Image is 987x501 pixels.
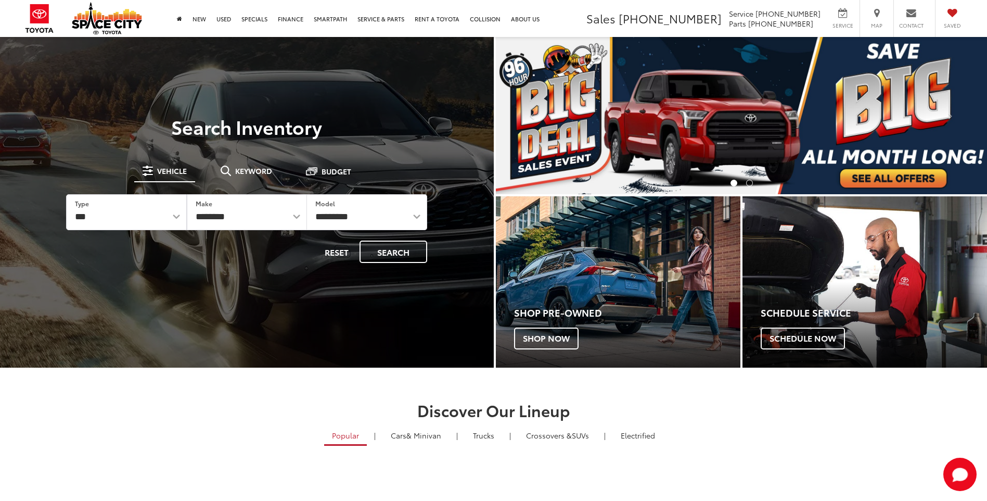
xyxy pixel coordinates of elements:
span: Vehicle [157,167,187,174]
div: Toyota [496,196,740,368]
a: Trucks [465,427,502,444]
li: | [507,430,514,441]
h4: Schedule Service [761,308,987,318]
span: Service [729,8,753,19]
img: Space City Toyota [72,2,142,34]
a: Electrified [613,427,663,444]
li: Go to slide number 1. [730,180,737,186]
li: | [601,430,608,441]
label: Model [315,199,335,208]
span: [PHONE_NUMBER] [619,10,722,27]
span: Budget [322,168,351,175]
a: Popular [324,427,367,446]
a: SUVs [518,427,597,444]
span: & Minivan [406,430,441,441]
label: Make [196,199,212,208]
span: Service [831,22,854,29]
button: Click to view next picture. [913,58,987,173]
button: Click to view previous picture. [496,58,570,173]
span: Map [865,22,888,29]
span: Saved [941,22,964,29]
span: Shop Now [514,328,579,349]
h3: Search Inventory [44,116,450,137]
h4: Shop Pre-Owned [514,308,740,318]
div: Toyota [742,196,987,368]
span: Crossovers & [526,430,572,441]
a: Shop Pre-Owned Shop Now [496,196,740,368]
button: Toggle Chat Window [943,458,977,491]
button: Search [360,241,427,263]
h2: Discover Our Lineup [127,402,861,419]
span: Schedule Now [761,328,845,349]
span: Sales [586,10,616,27]
span: Parts [729,18,746,29]
span: Contact [899,22,924,29]
li: | [371,430,378,441]
label: Type [75,199,89,208]
span: [PHONE_NUMBER] [755,8,821,19]
a: Schedule Service Schedule Now [742,196,987,368]
li: | [454,430,460,441]
span: Keyword [235,167,272,174]
button: Reset [316,241,357,263]
span: [PHONE_NUMBER] [748,18,813,29]
li: Go to slide number 2. [746,180,753,186]
a: Cars [383,427,449,444]
svg: Start Chat [943,458,977,491]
